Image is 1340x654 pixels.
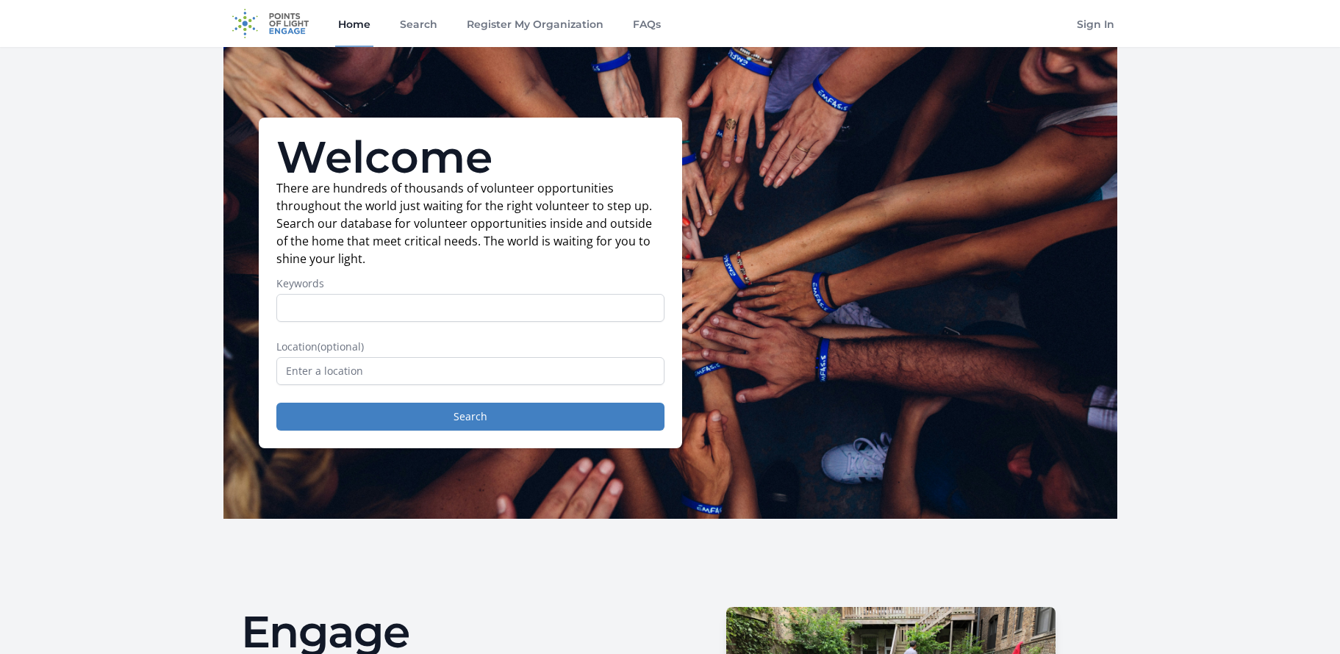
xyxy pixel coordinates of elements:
label: Location [276,339,664,354]
p: There are hundreds of thousands of volunteer opportunities throughout the world just waiting for ... [276,179,664,267]
button: Search [276,403,664,431]
span: (optional) [318,339,364,353]
h2: Engage [241,610,659,654]
input: Enter a location [276,357,664,385]
h1: Welcome [276,135,664,179]
label: Keywords [276,276,664,291]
